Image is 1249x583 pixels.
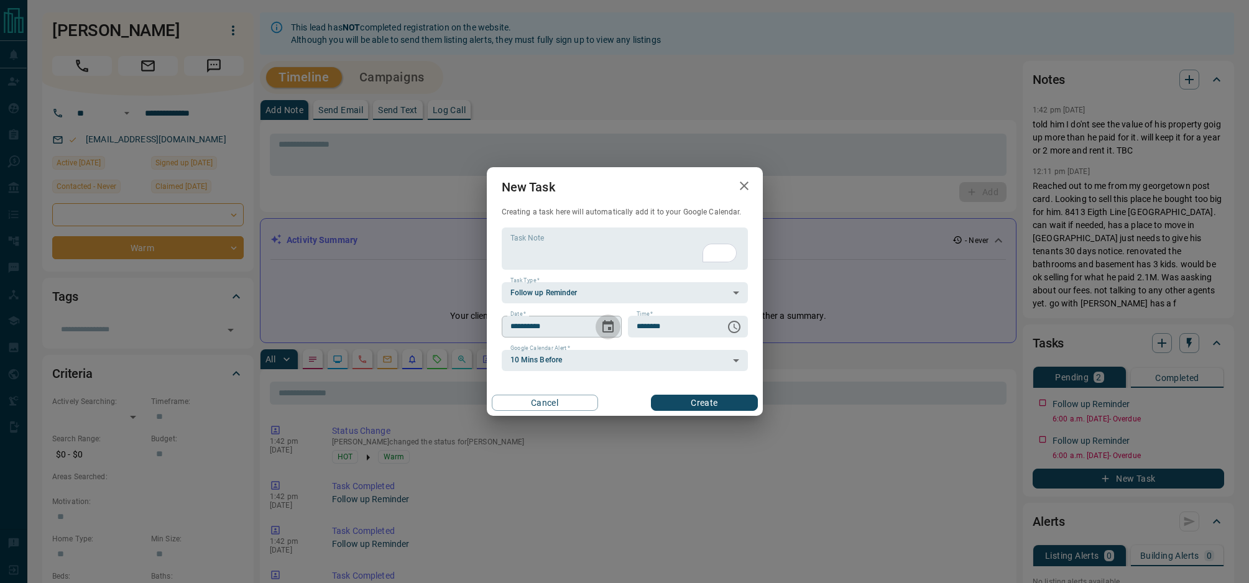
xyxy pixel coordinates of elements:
[510,233,739,265] textarea: To enrich screen reader interactions, please activate Accessibility in Grammarly extension settings
[487,167,570,207] h2: New Task
[502,350,748,371] div: 10 Mins Before
[492,395,598,411] button: Cancel
[510,277,540,285] label: Task Type
[651,395,757,411] button: Create
[502,282,748,303] div: Follow up Reminder
[510,310,526,318] label: Date
[722,314,747,339] button: Choose time, selected time is 6:00 AM
[502,207,748,218] p: Creating a task here will automatically add it to your Google Calendar.
[510,344,570,352] label: Google Calendar Alert
[637,310,653,318] label: Time
[596,314,620,339] button: Choose date, selected date is Aug 13, 2025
